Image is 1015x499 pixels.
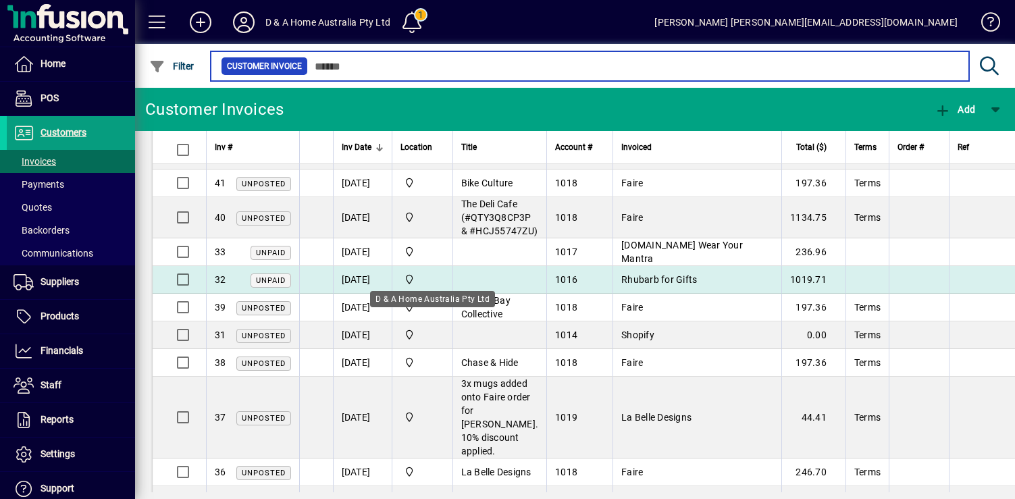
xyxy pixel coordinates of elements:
[400,244,444,259] span: D & A Home Australia Pty Ltd
[781,458,845,486] td: 246.70
[796,140,827,155] span: Total ($)
[555,412,577,423] span: 1019
[41,58,66,69] span: Home
[215,467,226,477] span: 36
[7,219,135,242] a: Backorders
[215,274,226,285] span: 32
[7,82,135,115] a: POS
[621,274,697,285] span: Rhubarb for Gifts
[621,302,643,313] span: Faire
[7,300,135,334] a: Products
[14,225,70,236] span: Backorders
[555,140,592,155] span: Account #
[854,330,881,340] span: Terms
[179,10,222,34] button: Add
[242,214,286,223] span: Unposted
[333,349,392,377] td: [DATE]
[400,210,444,225] span: D & A Home Australia Pty Ltd
[854,467,881,477] span: Terms
[242,332,286,340] span: Unposted
[41,379,61,390] span: Staff
[555,246,577,257] span: 1017
[227,59,302,73] span: Customer Invoice
[555,302,577,313] span: 1018
[781,321,845,349] td: 0.00
[333,321,392,349] td: [DATE]
[400,465,444,479] span: D & A Home Australia Pty Ltd
[215,178,226,188] span: 41
[7,196,135,219] a: Quotes
[935,104,975,115] span: Add
[242,469,286,477] span: Unposted
[215,330,226,340] span: 31
[7,334,135,368] a: Financials
[215,302,226,313] span: 39
[790,140,839,155] div: Total ($)
[14,179,64,190] span: Payments
[242,359,286,368] span: Unposted
[621,140,773,155] div: Invoiced
[333,169,392,197] td: [DATE]
[400,140,444,155] div: Location
[7,47,135,81] a: Home
[621,357,643,368] span: Faire
[897,140,924,155] span: Order #
[333,294,392,321] td: [DATE]
[14,202,52,213] span: Quotes
[621,140,652,155] span: Invoiced
[654,11,958,33] div: [PERSON_NAME] [PERSON_NAME][EMAIL_ADDRESS][DOMAIN_NAME]
[370,291,495,307] div: D & A Home Australia Pty Ltd
[400,327,444,342] span: D & A Home Australia Pty Ltd
[265,11,390,33] div: D & A Home Australia Pty Ltd
[215,357,226,368] span: 38
[333,458,392,486] td: [DATE]
[461,178,513,188] span: Bike Culture
[461,467,531,477] span: La Belle Designs
[7,369,135,402] a: Staff
[897,140,941,155] div: Order #
[854,212,881,223] span: Terms
[333,266,392,294] td: [DATE]
[621,330,654,340] span: Shopify
[41,311,79,321] span: Products
[400,140,432,155] span: Location
[461,140,477,155] span: Title
[222,10,265,34] button: Profile
[931,97,979,122] button: Add
[149,61,194,72] span: Filter
[41,276,79,287] span: Suppliers
[555,178,577,188] span: 1018
[971,3,998,47] a: Knowledge Base
[215,140,232,155] span: Inv #
[7,173,135,196] a: Payments
[14,156,56,167] span: Invoices
[242,414,286,423] span: Unposted
[41,345,83,356] span: Financials
[215,412,226,423] span: 37
[854,302,881,313] span: Terms
[781,197,845,238] td: 1134.75
[41,483,74,494] span: Support
[146,54,198,78] button: Filter
[958,140,969,155] span: Ref
[781,349,845,377] td: 197.36
[781,294,845,321] td: 197.36
[854,357,881,368] span: Terms
[555,140,604,155] div: Account #
[400,272,444,287] span: D & A Home Australia Pty Ltd
[256,276,286,285] span: Unpaid
[41,448,75,459] span: Settings
[555,357,577,368] span: 1018
[555,274,577,285] span: 1016
[461,199,538,236] span: The Deli Cafe (#QTY3Q8CP3P & #HCJ55747ZU)
[854,178,881,188] span: Terms
[621,212,643,223] span: Faire
[7,265,135,299] a: Suppliers
[333,377,392,458] td: [DATE]
[621,412,692,423] span: La Belle Designs
[621,240,743,264] span: [DOMAIN_NAME] Wear Your Mantra
[145,99,284,120] div: Customer Invoices
[621,178,643,188] span: Faire
[333,238,392,266] td: [DATE]
[7,403,135,437] a: Reports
